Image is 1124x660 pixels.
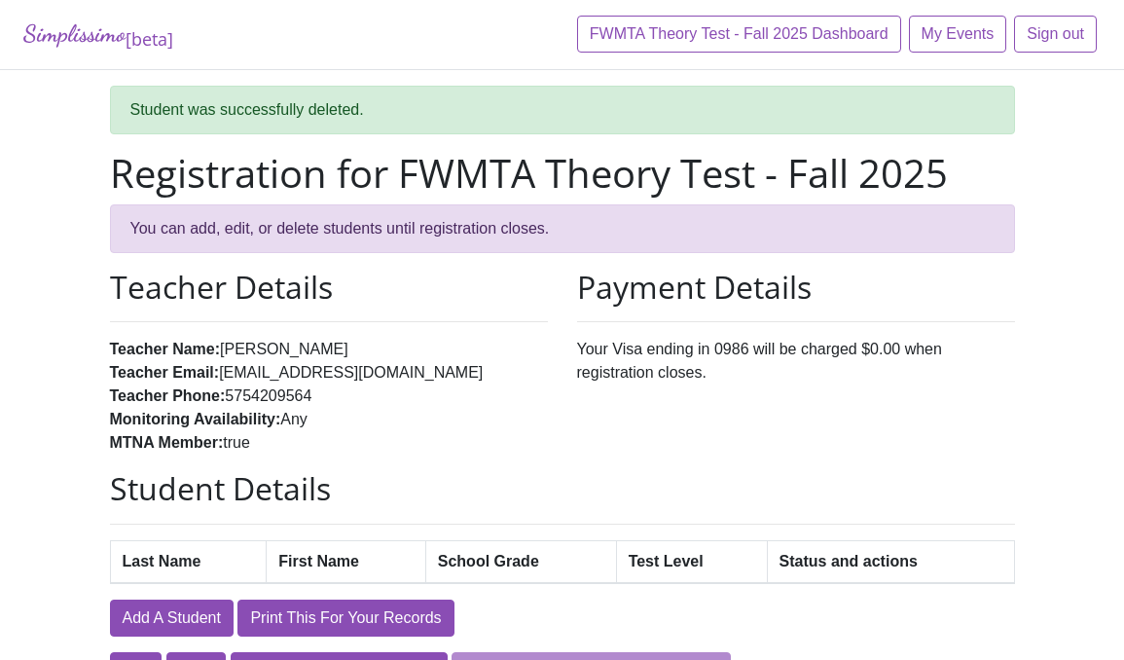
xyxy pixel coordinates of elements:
li: true [110,431,548,455]
th: First Name [267,540,425,583]
div: You can add, edit, or delete students until registration closes. [110,204,1015,253]
h2: Payment Details [577,269,1015,306]
a: FWMTA Theory Test - Fall 2025 Dashboard [577,16,901,53]
strong: Monitoring Availability: [110,411,281,427]
a: Print This For Your Records [237,600,453,637]
th: School Grade [425,540,616,583]
strong: MTNA Member: [110,434,224,451]
li: Any [110,408,548,431]
strong: Teacher Name: [110,341,221,357]
h2: Teacher Details [110,269,548,306]
strong: Teacher Email: [110,364,220,381]
a: Sign out [1014,16,1097,53]
th: Status and actions [767,540,1014,583]
h1: Registration for FWMTA Theory Test - Fall 2025 [110,150,1015,197]
sub: [beta] [126,27,173,51]
li: [EMAIL_ADDRESS][DOMAIN_NAME] [110,361,548,385]
div: Your Visa ending in 0986 will be charged $0.00 when registration closes. [562,269,1030,470]
th: Last Name [110,540,267,583]
li: [PERSON_NAME] [110,338,548,361]
a: My Events [909,16,1007,53]
h2: Student Details [110,470,1015,507]
li: 5754209564 [110,385,548,408]
a: Simplissimo[beta] [23,16,173,54]
strong: Teacher Phone: [110,387,226,404]
th: Test Level [616,540,767,583]
a: Add A Student [110,600,234,637]
div: Student was successfully deleted. [110,86,1015,134]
